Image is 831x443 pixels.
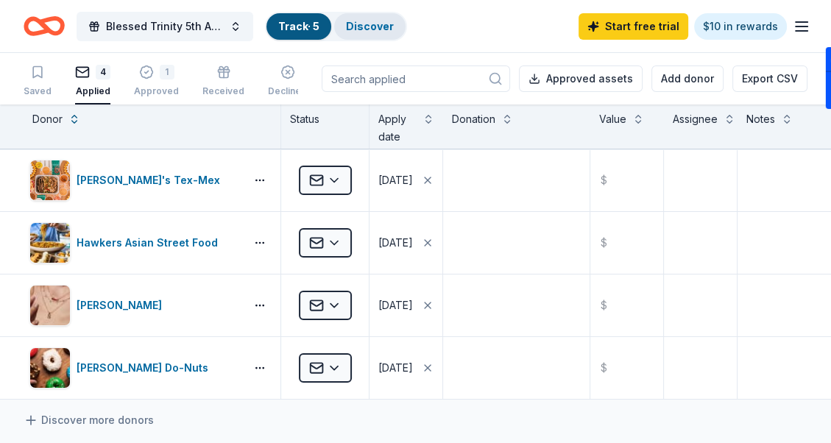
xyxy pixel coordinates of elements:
[24,411,154,429] a: Discover more donors
[599,110,626,128] div: Value
[29,347,239,389] button: Image for Shipley Do-Nuts[PERSON_NAME] Do-Nuts
[30,160,70,200] img: Image for Chuy's Tex-Mex
[732,65,807,92] button: Export CSV
[202,59,244,104] button: Received
[77,359,214,377] div: [PERSON_NAME] Do-Nuts
[519,65,643,92] button: Approved assets
[24,85,52,97] div: Saved
[30,286,70,325] img: Image for Kendra Scott
[322,65,510,92] input: Search applied
[378,110,417,146] div: Apply date
[134,59,179,104] button: 1Approved
[30,348,70,388] img: Image for Shipley Do-Nuts
[77,297,168,314] div: [PERSON_NAME]
[77,234,224,252] div: Hawkers Asian Street Food
[265,12,407,41] button: Track· 5Discover
[96,65,110,79] div: 4
[346,20,394,32] a: Discover
[281,104,369,149] div: Status
[369,149,442,211] button: [DATE]
[106,18,224,35] span: Blessed Trinity 5th Anniversary Bingo
[75,85,110,97] div: Applied
[369,274,442,336] button: [DATE]
[369,337,442,399] button: [DATE]
[202,85,244,97] div: Received
[268,59,307,104] button: Declined
[378,359,413,377] div: [DATE]
[29,160,239,201] button: Image for Chuy's Tex-Mex[PERSON_NAME]'s Tex-Mex
[378,171,413,189] div: [DATE]
[32,110,63,128] div: Donor
[694,13,787,40] a: $10 in rewards
[278,20,319,32] a: Track· 5
[579,13,688,40] a: Start free trial
[77,171,226,189] div: [PERSON_NAME]'s Tex-Mex
[378,234,413,252] div: [DATE]
[369,212,442,274] button: [DATE]
[29,285,239,326] button: Image for Kendra Scott[PERSON_NAME]
[75,59,110,104] button: 4Applied
[673,110,718,128] div: Assignee
[746,110,775,128] div: Notes
[134,85,179,97] div: Approved
[29,222,239,263] button: Image for Hawkers Asian Street FoodHawkers Asian Street Food
[651,65,724,92] button: Add donor
[24,59,52,104] button: Saved
[378,297,413,314] div: [DATE]
[24,9,65,43] a: Home
[30,223,70,263] img: Image for Hawkers Asian Street Food
[77,12,253,41] button: Blessed Trinity 5th Anniversary Bingo
[160,65,174,79] div: 1
[452,110,495,128] div: Donation
[268,85,307,97] div: Declined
